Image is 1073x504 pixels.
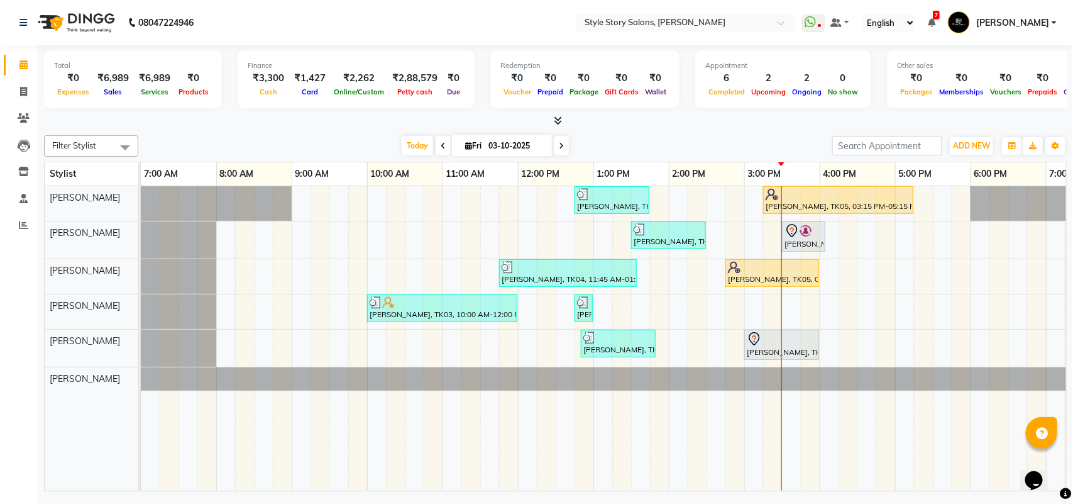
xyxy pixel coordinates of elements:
div: Redemption [500,60,669,71]
div: ₹2,88,579 [387,71,443,86]
div: [PERSON_NAME], TK06, 03:30 PM-04:05 PM, [PERSON_NAME] Trimming [783,223,824,250]
a: 4:00 PM [820,165,860,183]
div: [PERSON_NAME], TK04, 11:45 AM-01:35 PM, Hair Cut - Master - [DEMOGRAPHIC_DATA],Cleanup Royal (₹15... [500,261,636,285]
div: ₹0 [54,71,92,86]
span: Sales [101,87,126,96]
div: [PERSON_NAME], TK02, 12:45 PM-01:45 PM, Fruity Pedicure (₹1000) [576,188,648,212]
div: Finance [248,60,465,71]
a: 12:00 PM [519,165,563,183]
span: Filter Stylist [52,140,96,150]
span: [PERSON_NAME] [50,373,120,384]
img: Tushar Pandey [948,11,970,33]
div: ₹6,989 [134,71,175,86]
div: ₹0 [987,71,1025,86]
span: Package [566,87,602,96]
div: ₹0 [566,71,602,86]
div: 6 [705,71,748,86]
span: Stylist [50,168,76,179]
input: 2025-10-03 [485,137,548,155]
div: [PERSON_NAME], TK02, 12:45 PM-12:50 PM, Treatment Shampoo And Conditioning [576,296,592,320]
div: ₹0 [443,71,465,86]
a: 2:00 PM [669,165,709,183]
span: Fri [462,141,485,150]
div: ₹3,300 [248,71,289,86]
img: logo [32,5,118,40]
span: 7 [933,11,940,20]
div: 2 [748,71,789,86]
span: Prepaid [534,87,566,96]
div: ₹0 [1025,71,1060,86]
a: 7 [928,17,935,28]
div: ₹0 [602,71,642,86]
span: Memberships [936,87,987,96]
span: Completed [705,87,748,96]
div: ₹0 [897,71,936,86]
span: Online/Custom [331,87,387,96]
span: [PERSON_NAME] [50,192,120,203]
span: Petty cash [394,87,436,96]
span: [PERSON_NAME] [50,227,120,238]
span: Card [299,87,321,96]
div: ₹0 [175,71,212,86]
div: ₹0 [534,71,566,86]
span: Services [138,87,172,96]
span: Cash [256,87,280,96]
div: [PERSON_NAME], TK05, 03:15 PM-05:15 PM, Nail Extension Acrylic Natural & Clear (₹1500) [764,188,912,212]
span: Packages [897,87,936,96]
div: [PERSON_NAME], TK02, 01:30 PM-02:30 PM, Head Massage [DEMOGRAPHIC_DATA] Without Shampoo (₹499) [632,223,705,247]
div: Appointment [705,60,861,71]
a: 1:00 PM [594,165,634,183]
span: [PERSON_NAME] [50,300,120,311]
span: Today [402,136,433,155]
div: ₹6,989 [92,71,134,86]
div: [PERSON_NAME], TK01, 03:00 PM-04:00 PM, Cleanup Express [746,332,818,358]
a: 8:00 AM [217,165,257,183]
span: No show [825,87,861,96]
div: 0 [825,71,861,86]
span: Products [175,87,212,96]
div: ₹1,427 [289,71,331,86]
span: Voucher [500,87,534,96]
div: [PERSON_NAME], TK02, 12:50 PM-01:50 PM, Fruity Pedicure [582,332,654,356]
span: Expenses [54,87,92,96]
div: Total [54,60,212,71]
div: ₹0 [936,71,987,86]
span: [PERSON_NAME] [976,16,1049,30]
b: 08047224946 [138,5,194,40]
span: Gift Cards [602,87,642,96]
span: Prepaids [1025,87,1060,96]
input: Search Appointment [832,136,942,155]
a: 7:00 AM [141,165,181,183]
span: Upcoming [748,87,789,96]
iframe: chat widget [1020,454,1060,491]
a: 3:00 PM [745,165,784,183]
span: Wallet [642,87,669,96]
div: [PERSON_NAME], TK05, 02:45 PM-04:00 PM, Touchup Amoniea Free-[DEMOGRAPHIC_DATA] [727,261,818,285]
a: 10:00 AM [368,165,413,183]
div: 2 [789,71,825,86]
div: ₹2,262 [331,71,387,86]
span: Ongoing [789,87,825,96]
span: Vouchers [987,87,1025,96]
a: 6:00 PM [971,165,1011,183]
div: ₹0 [642,71,669,86]
span: [PERSON_NAME] [50,335,120,347]
span: Due [444,87,463,96]
div: [PERSON_NAME], TK03, 10:00 AM-12:00 PM, Global Colour Amoniafree-[DEMOGRAPHIC_DATA],Head Massage ... [368,296,516,320]
button: ADD NEW [950,137,993,155]
div: ₹0 [500,71,534,86]
a: 9:00 AM [292,165,333,183]
a: 11:00 AM [443,165,488,183]
span: [PERSON_NAME] [50,265,120,276]
span: ADD NEW [953,141,990,150]
a: 5:00 PM [896,165,935,183]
